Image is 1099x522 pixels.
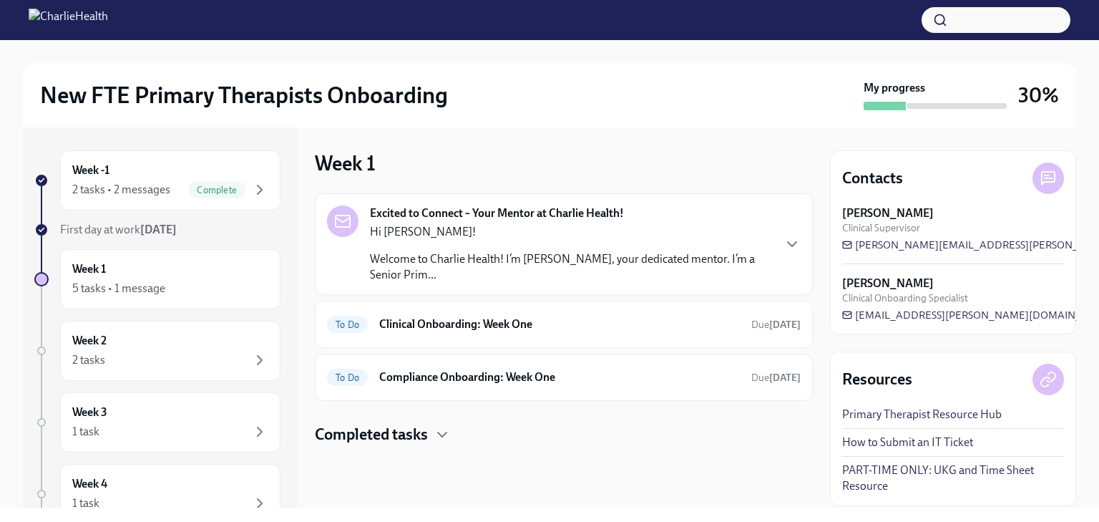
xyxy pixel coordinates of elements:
div: 5 tasks • 1 message [72,281,165,296]
div: 2 tasks [72,352,105,368]
h2: New FTE Primary Therapists Onboarding [40,81,448,110]
a: Week 22 tasks [34,321,280,381]
a: First day at work[DATE] [34,222,280,238]
span: Due [751,319,801,331]
a: How to Submit an IT Ticket [842,435,973,450]
div: 1 task [72,424,99,440]
strong: [PERSON_NAME] [842,276,934,291]
span: Clinical Onboarding Specialist [842,291,968,305]
div: Completed tasks [315,424,813,445]
h4: Contacts [842,168,903,189]
span: First day at work [60,223,177,236]
h6: Compliance Onboarding: Week One [379,369,740,385]
h6: Clinical Onboarding: Week One [379,316,740,332]
h6: Week 1 [72,261,106,277]
strong: [DATE] [769,319,801,331]
strong: [PERSON_NAME] [842,206,934,221]
span: To Do [327,372,368,383]
h6: Week -1 [72,163,109,178]
span: September 14th, 2025 08:00 [751,318,801,332]
h3: 30% [1018,82,1059,108]
span: To Do [327,319,368,330]
img: CharlieHealth [29,9,108,32]
div: 2 tasks • 2 messages [72,182,170,198]
strong: [DATE] [140,223,177,236]
a: Week -12 tasks • 2 messagesComplete [34,150,280,211]
span: September 14th, 2025 08:00 [751,371,801,385]
span: Due [751,372,801,384]
a: Week 31 task [34,392,280,453]
a: Week 15 tasks • 1 message [34,249,280,309]
a: Primary Therapist Resource Hub [842,407,1002,422]
h3: Week 1 [315,150,376,176]
span: Clinical Supervisor [842,221,920,235]
h6: Week 4 [72,476,107,492]
a: To DoClinical Onboarding: Week OneDue[DATE] [327,313,801,336]
strong: [DATE] [769,372,801,384]
h6: Week 2 [72,333,107,349]
strong: Excited to Connect – Your Mentor at Charlie Health! [370,206,624,221]
h4: Resources [842,369,912,390]
strong: My progress [864,80,925,96]
p: Hi [PERSON_NAME]! [370,224,772,240]
a: PART-TIME ONLY: UKG and Time Sheet Resource [842,463,1064,494]
span: Complete [188,185,245,195]
p: Welcome to Charlie Health! I’m [PERSON_NAME], your dedicated mentor. I’m a Senior Prim... [370,251,772,283]
h4: Completed tasks [315,424,428,445]
div: 1 task [72,496,99,511]
h6: Week 3 [72,405,107,420]
a: To DoCompliance Onboarding: Week OneDue[DATE] [327,366,801,389]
